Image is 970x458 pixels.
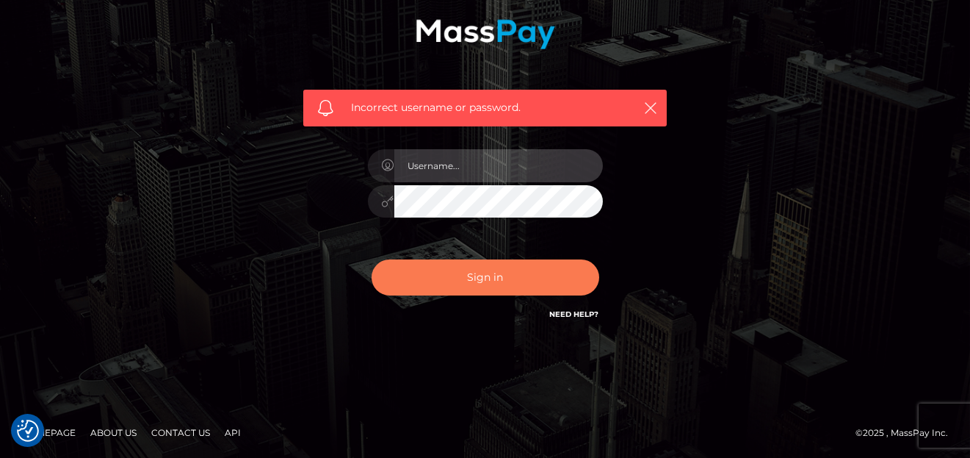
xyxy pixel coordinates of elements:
a: Need Help? [550,309,599,319]
div: © 2025 , MassPay Inc. [855,425,959,441]
button: Sign in [372,260,599,296]
a: Contact Us [145,421,216,444]
span: Incorrect username or password. [351,100,619,115]
img: Revisit consent button [17,420,39,442]
input: Username... [394,149,603,182]
button: Consent Preferences [17,420,39,442]
a: API [219,421,247,444]
a: About Us [84,421,142,444]
a: Homepage [16,421,82,444]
